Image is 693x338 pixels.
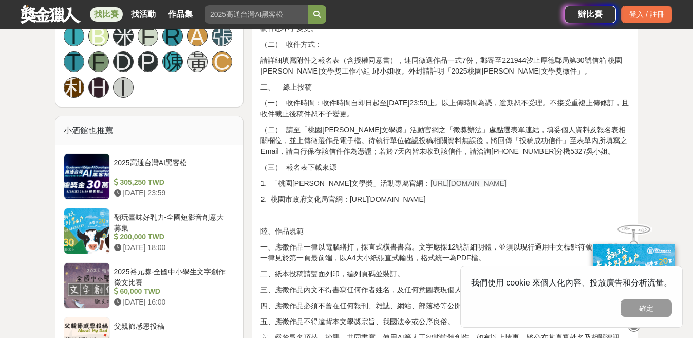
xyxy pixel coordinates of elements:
[90,7,123,22] a: 找比賽
[260,226,629,237] p: 陸、作品規範
[260,162,629,173] p: （三） 報名表下載來源
[162,51,183,72] a: 陳
[88,26,109,46] a: B
[260,242,629,263] p: 一、應徵作品一律以電腦繕打，採直式橫書書寫。文字應採12號新細明體，並須以現行通用中文標點符號。作品題目一律見於第一頁最前端，以A4大小紙張直式輸出，格式統一為PDF檔。
[260,82,629,93] p: 二、 線上投稿
[88,77,109,98] a: H
[64,26,84,46] a: I
[621,299,672,317] button: 確定
[260,98,629,119] p: （一） 收件時間：收件時間自即日起至[DATE]23:59止。以上傳時間為憑，逾期恕不受理。不接受重複上傳修訂，且收件截止後稿件恕不予變更。
[114,242,231,253] div: [DATE] 18:00
[64,262,235,309] a: 2025裕元獎-全國中小學生文字創作徵文比賽 60,000 TWD [DATE] 16:00
[64,77,84,98] a: 利
[260,194,629,205] p: 2. 桃園市政府文化局官網：[URL][DOMAIN_NAME]
[114,188,231,199] div: [DATE] 23:59
[260,39,629,50] p: （二） 收件方式：
[212,26,232,46] a: 張
[621,6,672,23] div: 登入 / 註冊
[114,297,231,308] div: [DATE] 16:00
[64,208,235,254] a: 翻玩臺味好乳力-全國短影音創意大募集 200,000 TWD [DATE] 18:00
[114,212,231,232] div: 翻玩臺味好乳力-全國短影音創意大募集
[138,51,158,72] a: P
[565,6,616,23] a: 辦比賽
[212,51,232,72] a: C
[471,278,672,287] span: 我們使用 cookie 來個人化內容、投放廣告和分析流量。
[114,266,231,286] div: 2025裕元獎-全國中小學生文字創作徵文比賽
[260,124,629,157] p: （二） 請至「桃園[PERSON_NAME]文學奬」活動官網之「徵獎辦法」處點選表單連結，填妥個人資料及報名表相關欄位，並上傳徵選作品電子檔。待執行單位確認投稿相關資料無誤後，將回傳「投稿成功信...
[187,26,208,46] a: A
[164,7,197,22] a: 作品集
[205,5,308,24] input: 2025高通台灣AI黑客松
[260,55,629,77] p: 請詳細填寫附件之報名表（含授權同意書），連同徵選作品一式7份，郵寄至221944汐止厚德郵局第30號信箱 桃園[PERSON_NAME]文學獎工作小組 邱小姐收。外封請註明「2025桃園[PER...
[260,316,629,327] p: 五、應徵作品不得違背本文學奬宗旨、我國法令或公序良俗。
[593,244,675,312] img: ff197300-f8ee-455f-a0ae-06a3645bc375.jpg
[114,177,231,188] div: 305,250 TWD
[260,300,629,311] p: 四、應徵作品必須不曾在任何報刊、雜誌、網站、部落格等公開媒體發表過；已輯印成書或出版作品者亦不得參賽。
[55,116,244,145] div: 小酒館也推薦
[114,286,231,297] div: 60,000 TWD
[113,77,134,98] a: I
[138,26,158,46] a: F
[162,26,183,46] a: R
[113,51,134,72] a: D
[64,51,84,72] a: T
[187,51,208,72] a: 黃
[64,153,235,200] a: 2025高通台灣AI黑客松 305,250 TWD [DATE] 23:59
[430,179,507,187] span: [URL][DOMAIN_NAME]
[260,178,629,189] p: 1. 「桃園[PERSON_NAME]文學奬」活動專屬官網：
[260,269,629,279] p: 二、紙本投稿請雙面列印，編列頁碼並裝訂。
[260,284,629,295] p: 三、應徵作品內文不得書寫任何作者姓名，及任何意圖表現個人身分之記號（姓名、個人資料請填寫於報名表）。
[113,26,134,46] a: 米
[127,7,160,22] a: 找活動
[114,232,231,242] div: 200,000 TWD
[114,157,231,177] div: 2025高通台灣AI黑客松
[88,51,109,72] a: F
